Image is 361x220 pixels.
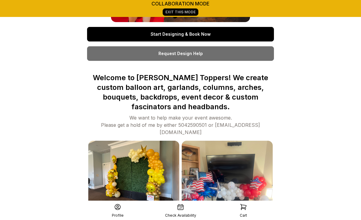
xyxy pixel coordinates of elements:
[163,8,198,16] a: Exit This Mode
[87,27,274,41] a: Start Designing & Book Now
[87,73,274,112] p: Welcome to [PERSON_NAME] Toppers! We create custom balloon art, garlands, columns, arches, bouque...
[87,114,274,136] div: We want to help make your event awesome. Please get a hold of me by either 5042590501 or [EMAIL_A...
[112,213,124,218] div: Profile
[240,213,247,218] div: Cart
[165,213,196,218] div: Check Availability
[87,46,274,61] a: Request Design Help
